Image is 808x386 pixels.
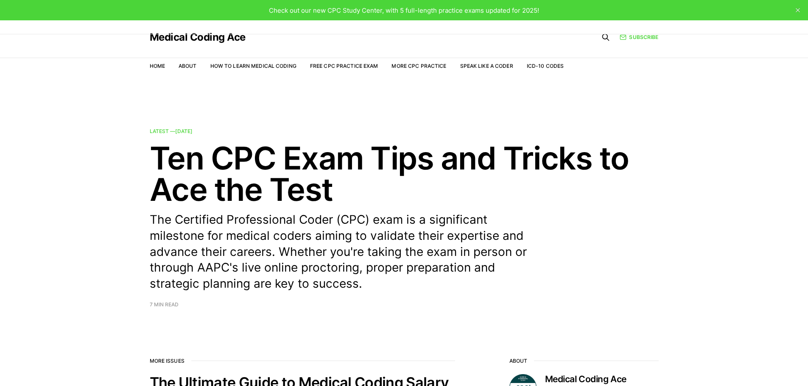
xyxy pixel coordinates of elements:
a: How to Learn Medical Coding [210,63,296,69]
a: Home [150,63,165,69]
a: Subscribe [620,33,658,41]
p: The Certified Professional Coder (CPC) exam is a significant milestone for medical coders aiming ... [150,212,540,292]
button: close [791,3,805,17]
a: ICD-10 Codes [527,63,564,69]
a: About [179,63,197,69]
span: 7 min read [150,302,179,307]
span: Check out our new CPC Study Center, with 5 full-length practice exams updated for 2025! [269,6,539,14]
a: Free CPC Practice Exam [310,63,378,69]
time: [DATE] [175,128,193,134]
h2: Ten CPC Exam Tips and Tricks to Ace the Test [150,142,659,205]
a: Medical Coding Ace [150,32,246,42]
span: Latest — [150,128,193,134]
h3: Medical Coding Ace [545,374,659,384]
iframe: portal-trigger [670,344,808,386]
a: Latest —[DATE] Ten CPC Exam Tips and Tricks to Ace the Test The Certified Professional Coder (CPC... [150,129,659,307]
h2: About [509,358,659,364]
a: More CPC Practice [391,63,446,69]
a: Speak Like a Coder [460,63,513,69]
h2: More issues [150,358,455,364]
